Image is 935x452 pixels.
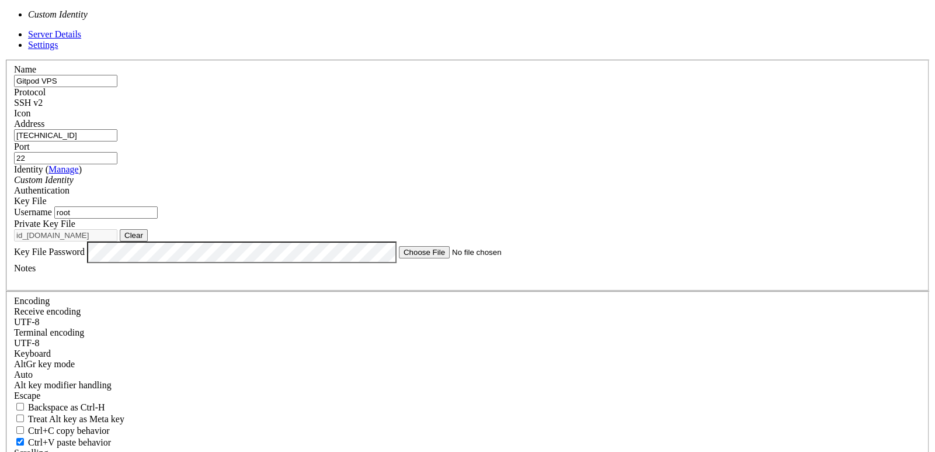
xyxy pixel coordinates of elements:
div: SSH v2 [14,98,921,108]
div: Key File [14,196,921,206]
label: Ctrl+V pastes if true, sends ^V to host if false. Ctrl+Shift+V sends ^V to host if true, pastes i... [14,437,111,447]
label: Key File Password [14,247,85,257]
label: Notes [14,263,36,273]
div: UTF-8 [14,317,921,327]
span: ~ [84,323,89,332]
a: Settings [28,40,58,50]
x-row: IPv6 address for ens3: [TECHNICAL_ID] [5,114,783,124]
span: UTF-8 [14,338,40,348]
label: Identity [14,164,82,174]
a: Manage [48,164,79,174]
x-row: * Strictly confined Kubernetes makes edge and IoT secure. Learn how MicroK8s [5,154,783,164]
label: If true, the backspace should send BS ('\x08', aka ^H). Otherwise the backspace key should send '... [14,402,105,412]
x-row: * Support: [URL][DOMAIN_NAME] [5,5,783,15]
label: Keyboard [14,349,51,358]
div: (20, 36) [103,363,108,372]
x-row: => / is using 100.0% of 96.73GB [5,134,783,144]
label: Name [14,64,36,74]
x-row: New release '24.04.3 LTS' available. [5,273,783,283]
label: Port [14,142,30,151]
div: UTF-8 [14,338,921,349]
x-row: : $ [5,363,783,372]
x-row: ERROR: cannot perform this action on a public-key-only input file [5,5,783,15]
label: Set the expected encoding for data received from the host. If the encodings do not match, visual ... [14,359,75,369]
label: Protocol [14,87,46,97]
x-row: Run 'do-release-upgrade' to upgrade to it. [5,283,783,293]
span: Ctrl+V paste behavior [28,437,111,447]
label: Username [14,207,52,217]
input: Ctrl+V paste behavior [16,438,24,446]
x-row: FATAL ERROR: No supported authentication methods available (server sent: publickey) [5,5,783,15]
span: Treat Alt key as Meta key [28,414,124,424]
input: Treat Alt key as Meta key [16,415,24,422]
span: Escape [14,391,40,401]
label: Address [14,119,44,129]
x-row: Unable to create directory /home/ubuntu/.local/share/nano/: No space left on device [5,333,783,343]
div: Escape [14,391,921,401]
span: UTF-8 [14,317,40,327]
span: SSH v2 [14,98,43,108]
x-row: Last login: [DATE] from [TECHNICAL_ID] [5,313,783,323]
label: Private Key File [14,219,75,229]
span: Ctrl+C copy behavior [28,426,110,436]
x-row: Memory usage: 10% [5,64,783,74]
input: Backspace as Ctrl-H [16,403,24,410]
x-row: IPv4 address for ens3: [TECHNICAL_ID] [5,104,783,114]
div: Auto [14,370,921,380]
i: Custom Identity [28,9,88,19]
span: ~ [84,363,89,372]
x-row: just raised the bar for easy, resilient and secure K8s cluster deployment. [5,164,783,174]
x-row: [URL][DOMAIN_NAME] [5,184,783,194]
span: ( ) [46,164,82,174]
label: Whether the Alt key acts as a Meta key or as a distinct Alt key. [14,414,124,424]
label: Set the expected encoding for data received from the host. If the encodings do not match, visual ... [14,306,81,316]
input: Login Username [54,206,158,219]
div: Custom Identity [14,175,921,185]
x-row: : $ nano [DOMAIN_NAME] [5,323,783,333]
span: ubuntu@b2-15-de1 [5,323,79,332]
button: Clear [120,229,148,241]
span: 0 обновлений может быть применено немедленно. [5,223,215,233]
x-row: It is required for saving/loading search history or cursor positions. [5,343,783,353]
span: Backspace as Ctrl-H [28,402,105,412]
div: (0, 1) [5,15,9,25]
span: ubuntu@b2-15-de1 [5,363,79,372]
label: Encoding [14,296,50,306]
input: Ctrl+C copy behavior [16,426,24,434]
x-row: Users logged in: 0 [5,94,783,104]
label: The default terminal encoding. ISO-2022 enables character map translations (like graphics maps). ... [14,327,84,337]
a: Server Details [28,29,81,39]
span: System information as of Вс 31 авг 2025 13:14:49 UTC [5,25,248,34]
span: Key File [14,196,47,206]
label: Icon [14,108,30,118]
x-row: Swap usage: 0% [5,74,783,84]
div: (0, 2) [5,25,9,34]
x-row: Usage of /: 100.0% of 96.73GB [5,54,783,64]
x-row: Processes: 178 [5,84,783,94]
i: Custom Identity [14,175,74,185]
span: Подробнее о включении службы ESM Apps at [URL][DOMAIN_NAME] [5,253,280,263]
x-row: System load: 0.07 [5,44,783,54]
input: Host Name or IP [14,129,117,142]
label: Authentication [14,185,69,195]
span: Auto [14,370,33,379]
span: 15 дополнительных обновлений безопасности могут быть применены с помощью ESM Apps. [5,243,388,253]
label: Ctrl-C copies if true, send ^C to host if false. Ctrl-Shift-C sends ^C to host if true, copies if... [14,426,110,436]
input: Port Number [14,152,117,164]
label: Controls how the Alt key is handled. Escape: Send an ESC prefix. 8-Bit: Add 128 to the typed char... [14,380,112,390]
span: Расширенное поддержание безопасности (ESM) для Applications выключено. [5,203,332,213]
input: Server Name [14,75,117,87]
